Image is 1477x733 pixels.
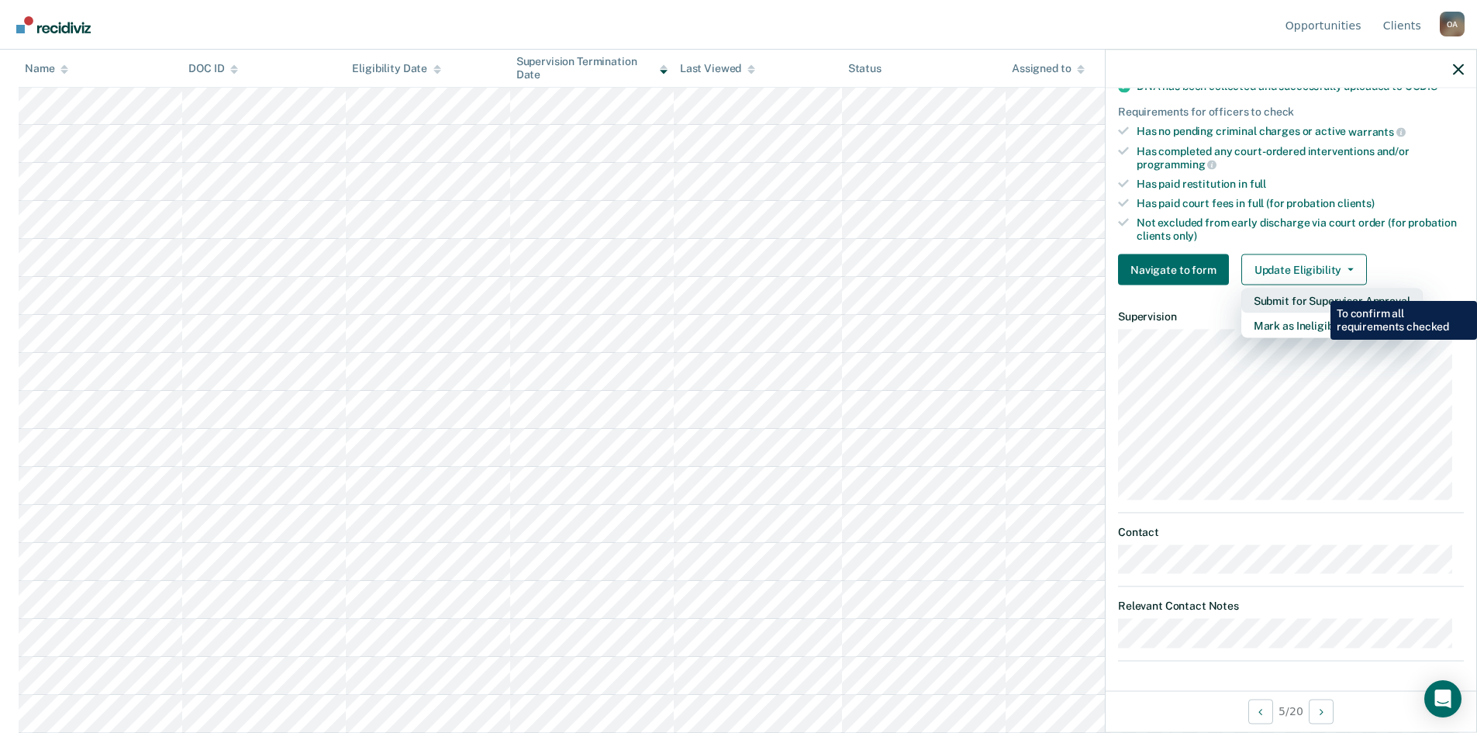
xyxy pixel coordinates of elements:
button: Profile dropdown button [1440,12,1465,36]
div: Status [848,62,882,75]
a: Navigate to form link [1118,254,1235,285]
div: Dropdown Menu [1241,289,1423,338]
button: Submit for Supervisor Approval [1241,289,1423,313]
button: Previous Opportunity [1248,699,1273,724]
dt: Relevant Contact Notes [1118,600,1464,613]
button: Update Eligibility [1241,254,1367,285]
dt: Supervision [1118,310,1464,323]
span: clients) [1337,196,1375,209]
div: Last Viewed [680,62,755,75]
div: Name [25,62,68,75]
div: Open Intercom Messenger [1424,680,1461,717]
div: O A [1440,12,1465,36]
span: CODIS [1405,80,1437,92]
span: only) [1173,229,1197,241]
button: Next Opportunity [1309,699,1334,724]
div: Not excluded from early discharge via court order (for probation clients [1137,216,1464,242]
span: warrants [1348,125,1406,137]
dt: Contact [1118,525,1464,538]
button: Navigate to form [1118,254,1229,285]
div: Has completed any court-ordered interventions and/or [1137,144,1464,171]
div: Has no pending criminal charges or active [1137,125,1464,139]
div: Has paid court fees in full (for probation [1137,196,1464,209]
div: Eligibility Date [352,62,441,75]
button: Mark as Ineligible [1241,313,1423,338]
div: Requirements for officers to check [1118,105,1464,119]
div: Assigned to [1012,62,1085,75]
span: programming [1137,158,1216,171]
img: Recidiviz [16,16,91,33]
div: Supervision Termination Date [516,55,668,81]
div: DOC ID [188,62,238,75]
div: 5 / 20 [1106,690,1476,731]
div: Has paid restitution in [1137,178,1464,191]
span: full [1250,178,1266,190]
